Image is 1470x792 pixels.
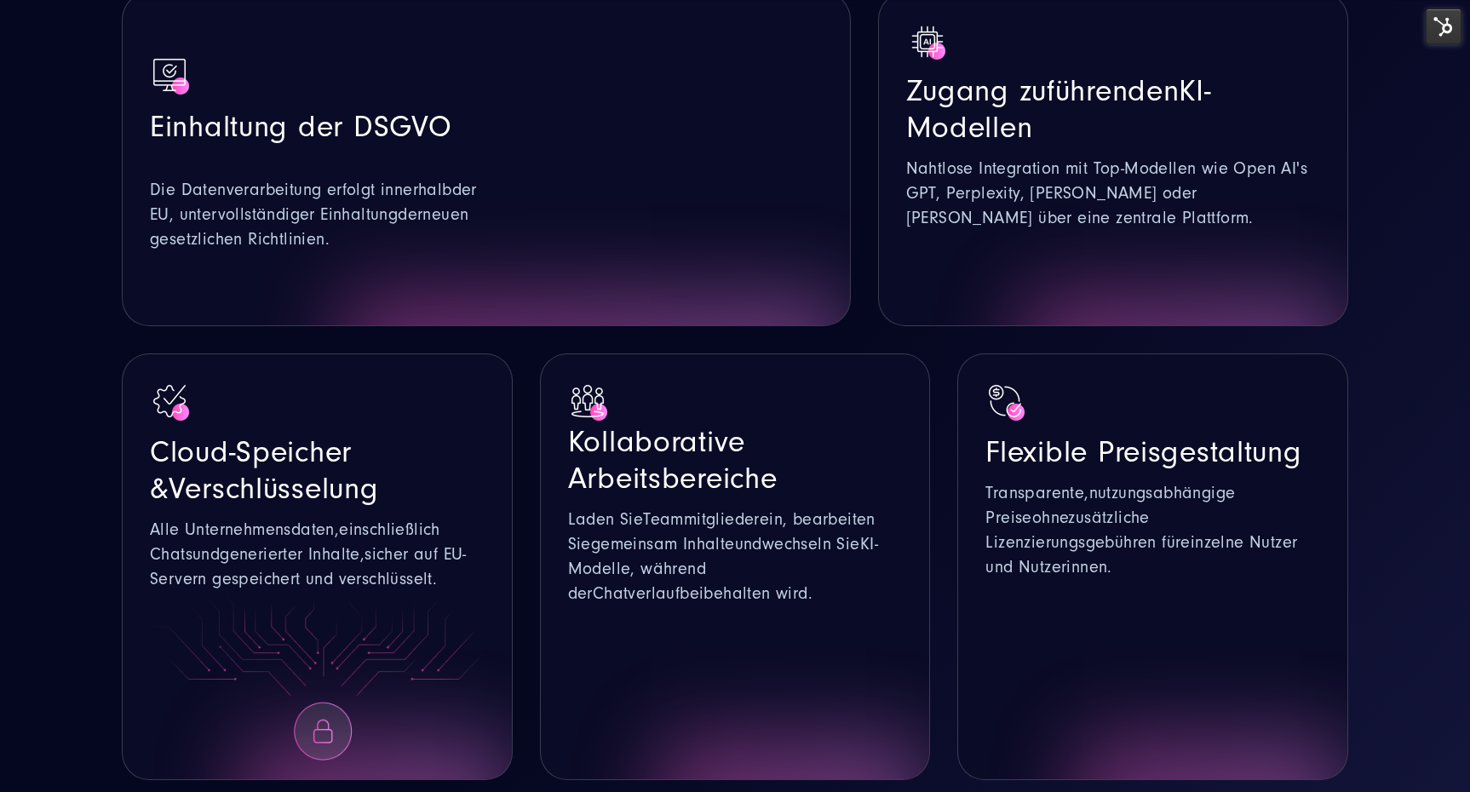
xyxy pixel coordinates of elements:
[680,584,807,603] span: beibehalten wird
[568,510,644,529] span: Laden Sie
[150,55,192,98] img: Bildschirm mit Häkchen | KI-Hub von SUNZINET
[568,462,778,496] span: Arbeitsbereiche
[683,535,735,554] span: Inhalte
[150,382,192,424] img: Häkchen Icon | KI-Hub von SUNZINET
[150,230,243,249] span: gesetzlichen
[1032,508,1069,527] span: ohne
[985,508,1031,527] span: Preise
[1089,484,1236,502] span: nutzungsabhängige
[325,230,330,249] span: .
[150,518,485,592] p: sicher auf EU-Servern gespeichert und verschlüsselt.
[360,545,365,564] span: ,
[150,110,451,144] span: Einhaltung der DSGVO
[985,484,1088,502] span: Transparente,
[568,382,611,424] img: Mehrere Menschen als Symbol für Teamwork | KI-Hub von SUNZINET
[185,520,339,539] span: Unternehmensdaten,
[1426,9,1461,44] img: HubSpot Tools-Menüschalter
[591,535,678,554] span: gemeinsam
[985,434,1320,471] h2: Flexible Preisgestaltung
[1162,533,1180,552] span: für
[630,560,706,578] span: , während
[422,205,468,224] span: neuen
[735,535,762,554] span: und
[220,545,302,564] span: generierter
[1047,74,1179,108] span: führenden
[320,205,398,224] span: Einhaltung
[192,545,220,564] span: und
[150,435,352,506] span: Cloud-Speicher &
[985,382,1028,424] img: Geld Icon | KI-Hub von SUNZINET
[568,382,745,459] span: Kollaborative
[150,520,180,539] span: Alle
[339,520,440,539] span: einschließlich
[150,181,321,199] span: Die Datenverarbeitung
[150,592,485,760] img: img-34
[381,181,452,199] span: innerhalb
[906,157,1320,231] p: Nahtlose Integration mit Top-Modellen wie Open AI's GPT, Perplexity, [PERSON_NAME] oder [PERSON_N...
[593,584,680,603] span: Chatverlauf
[985,533,1156,552] span: Lizenzierungsgebühren
[218,205,315,224] span: vollständiger
[760,510,783,529] span: ein
[568,510,876,554] span: , bearbeiten Sie
[1180,533,1243,552] span: einzelne
[568,584,593,603] span: der
[906,74,1211,145] span: KI-Modellen
[327,181,376,199] span: erfolgt
[1107,558,1111,577] span: .
[860,535,878,554] span: KI-
[150,545,192,564] span: Chats
[568,560,631,578] span: Modelle
[248,230,324,249] span: Richtlinien
[308,545,360,564] span: Inhalte
[1068,508,1149,527] span: zusätzliche
[906,20,949,63] img: AI 1
[398,205,422,224] span: der
[762,535,860,554] span: wechseln Sie
[169,472,379,506] span: Verschlüsselung
[906,74,1047,108] span: Zugang zu
[643,510,760,529] span: Teammitglieder
[808,584,813,603] span: .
